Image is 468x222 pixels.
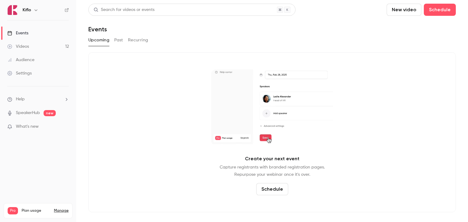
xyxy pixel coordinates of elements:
[16,110,40,116] a: SpeakerHub
[128,35,148,45] button: Recurring
[16,123,39,130] span: What's new
[245,155,300,162] p: Create your next event
[62,124,69,130] iframe: Noticeable Trigger
[22,208,50,213] span: Plan usage
[44,110,56,116] span: new
[88,35,109,45] button: Upcoming
[114,35,123,45] button: Past
[7,43,29,50] div: Videos
[8,5,17,15] img: Kiflo
[220,164,325,178] p: Capture registrants with branded registration pages. Repurpose your webinar once it's over.
[424,4,456,16] button: Schedule
[7,30,28,36] div: Events
[7,96,69,102] li: help-dropdown-opener
[387,4,421,16] button: New video
[256,183,288,195] button: Schedule
[54,208,69,213] a: Manage
[88,26,107,33] h1: Events
[7,57,34,63] div: Audience
[94,7,154,13] div: Search for videos or events
[16,96,25,102] span: Help
[8,207,18,214] span: Pro
[23,7,31,13] h6: Kiflo
[7,70,32,76] div: Settings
